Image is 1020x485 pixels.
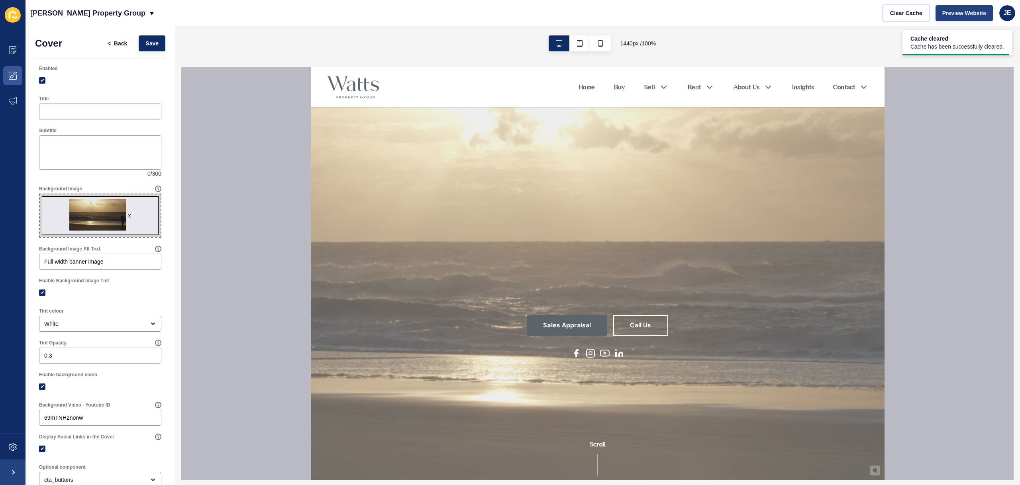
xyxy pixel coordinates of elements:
[423,15,449,25] a: About Us
[522,15,544,25] a: Contact
[39,464,86,470] label: Optional component
[890,9,922,17] span: Clear Cache
[910,43,1004,51] span: Cache has been successfully cleared.
[151,170,152,178] span: /
[39,246,100,252] label: Background Image Alt Text
[910,35,1004,43] span: Cache cleared
[114,39,127,47] span: Back
[139,35,165,51] button: Save
[145,39,159,47] span: Save
[39,402,110,408] label: Background Video - Youtube ID
[39,278,109,284] label: Enable Background Image Tint
[39,434,114,440] label: Display Social Links in the Cover
[147,170,151,178] span: 0
[39,65,58,72] label: Enabled
[39,186,82,192] label: Background Image
[101,35,134,51] button: <Back
[39,96,49,102] label: Title
[620,39,656,47] span: 1440 px / 100 %
[302,248,357,268] a: Call Us
[936,5,993,21] button: Preview Website
[1003,9,1011,17] span: JE
[377,15,390,25] a: Rent
[39,372,97,378] label: Enable background video
[303,15,314,25] a: Buy
[883,5,929,21] button: Clear Cache
[268,15,284,25] a: Home
[16,8,69,32] img: Watts Property Group
[152,170,161,178] span: 300
[39,308,64,314] label: Tint colour
[35,38,62,49] h1: Cover
[39,127,57,134] label: Subtitle
[3,372,571,408] div: Scroll
[39,340,67,346] label: Tint Opacity
[128,211,131,219] div: x
[39,316,161,332] div: open menu
[942,9,986,17] span: Preview Website
[216,248,296,268] a: Sales Appraisal
[108,39,111,47] span: <
[481,15,503,25] a: Insights
[30,3,145,23] p: [PERSON_NAME] Property Group
[333,15,344,25] a: Sell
